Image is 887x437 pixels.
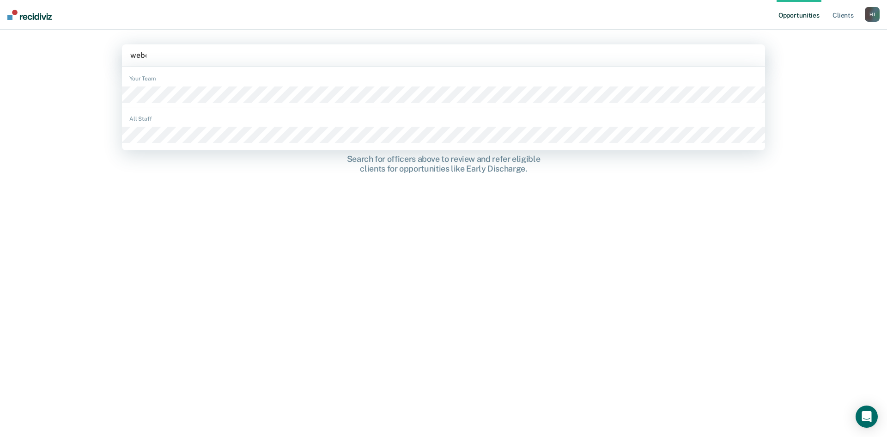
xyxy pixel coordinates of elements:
[122,74,765,83] div: Your Team
[122,115,765,123] div: All Staff
[296,154,591,174] div: Search for officers above to review and refer eligible clients for opportunities like Early Disch...
[865,7,880,22] div: H J
[856,406,878,428] div: Open Intercom Messenger
[865,7,880,22] button: HJ
[7,10,52,20] img: Recidiviz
